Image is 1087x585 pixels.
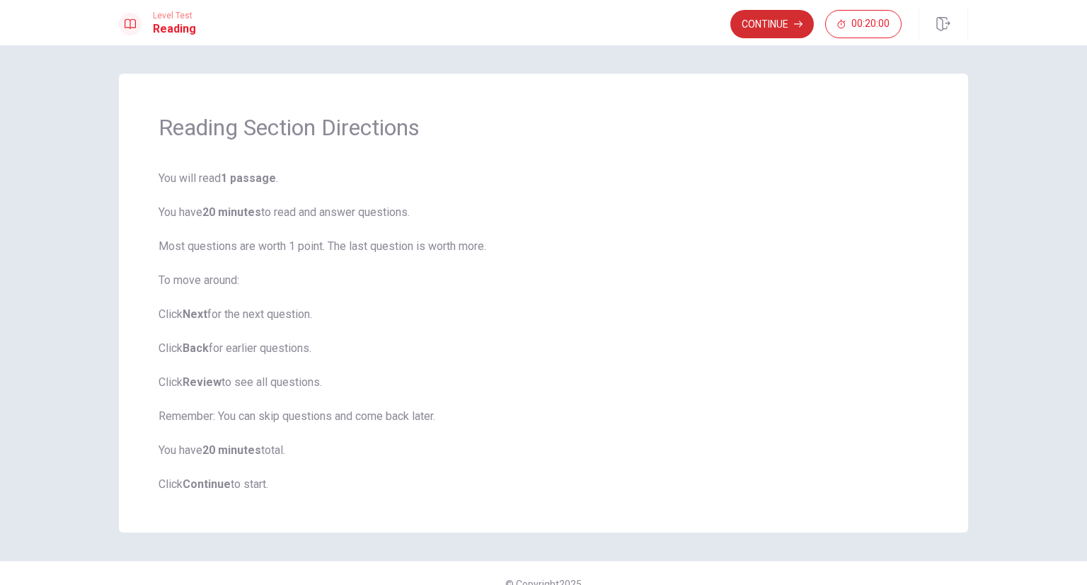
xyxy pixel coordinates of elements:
[202,443,261,457] b: 20 minutes
[153,11,196,21] span: Level Test
[730,10,814,38] button: Continue
[851,18,890,30] span: 00:20:00
[153,21,196,38] h1: Reading
[825,10,902,38] button: 00:20:00
[202,205,261,219] b: 20 minutes
[159,170,928,493] span: You will read . You have to read and answer questions. Most questions are worth 1 point. The last...
[183,477,231,491] b: Continue
[183,307,207,321] b: Next
[159,113,928,142] h1: Reading Section Directions
[221,171,276,185] b: 1 passage
[183,375,222,389] b: Review
[183,341,209,355] b: Back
